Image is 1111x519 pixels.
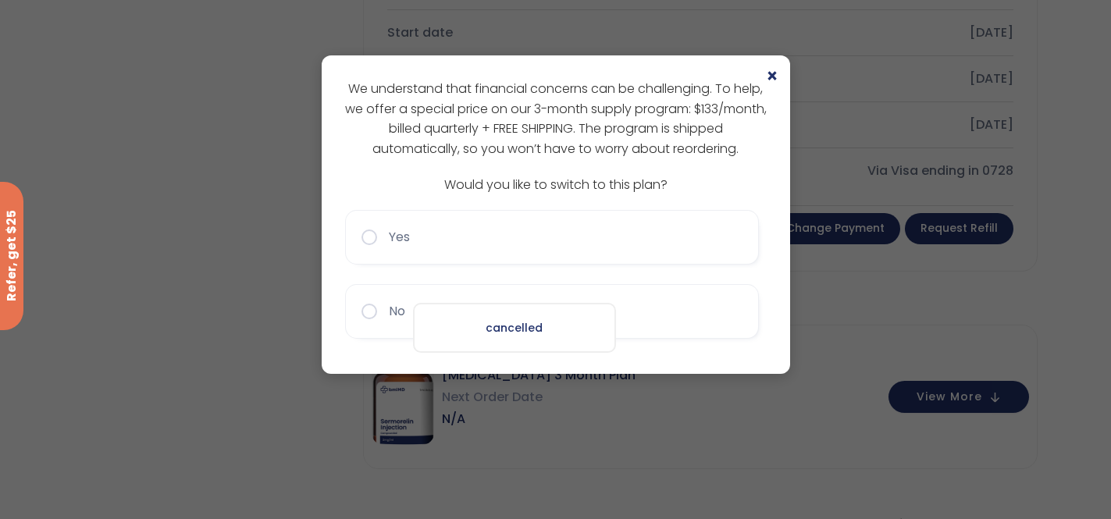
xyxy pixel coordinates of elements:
button: Yes [345,210,759,265]
p: Would you like to switch to this plan? [345,175,767,195]
button: No [345,284,759,339]
span: × [766,67,778,86]
p: We understand that financial concerns can be challenging. To help, we offer a special price on ou... [345,79,767,158]
div: cancelled [413,303,616,353]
